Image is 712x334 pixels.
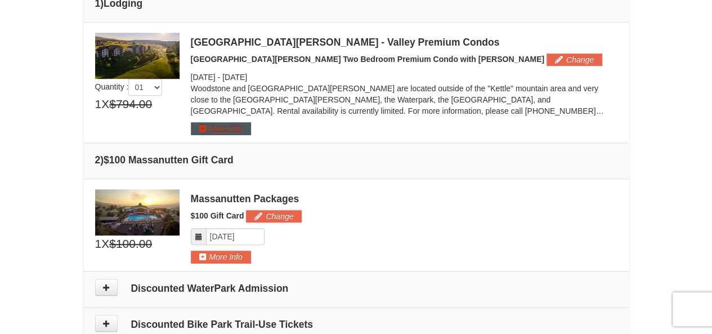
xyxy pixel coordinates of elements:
[191,55,544,64] span: [GEOGRAPHIC_DATA][PERSON_NAME] Two Bedroom Premium Condo with [PERSON_NAME]
[95,189,180,235] img: 6619879-1.jpg
[95,319,617,330] h4: Discounted Bike Park Trail-Use Tickets
[191,193,617,204] div: Massanutten Packages
[95,283,617,294] h4: Discounted WaterPark Admission
[95,33,180,79] img: 19219041-4-ec11c166.jpg
[191,251,251,263] button: More Info
[191,122,251,135] button: More Info
[191,211,244,220] span: $100 Gift Card
[246,210,302,222] button: Change
[222,73,247,82] span: [DATE]
[217,73,220,82] span: -
[101,96,109,113] span: X
[95,235,102,252] span: 1
[101,235,109,252] span: X
[109,235,152,252] span: $100.00
[95,96,102,113] span: 1
[100,154,104,166] span: )
[191,73,216,82] span: [DATE]
[191,83,617,117] p: Woodstone and [GEOGRAPHIC_DATA][PERSON_NAME] are located outside of the "Kettle" mountain area an...
[109,96,152,113] span: $794.00
[95,82,163,91] span: Quantity :
[95,154,617,166] h4: 2 $100 Massanutten Gift Card
[191,37,617,48] div: [GEOGRAPHIC_DATA][PERSON_NAME] - Valley Premium Condos
[547,54,602,66] button: Change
